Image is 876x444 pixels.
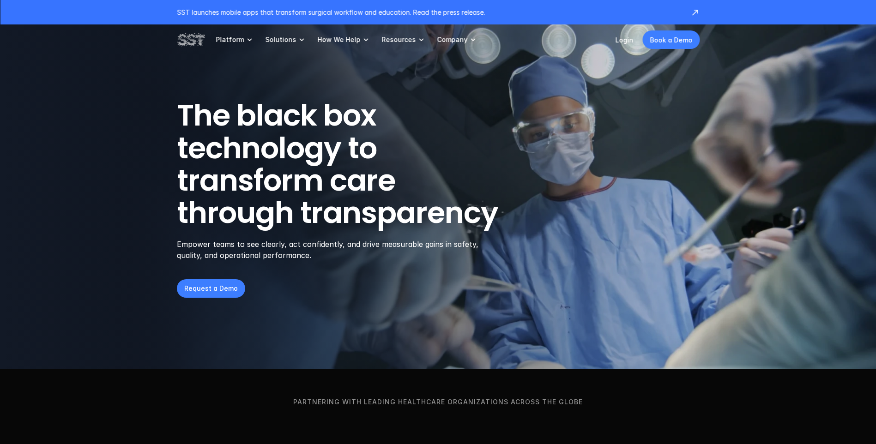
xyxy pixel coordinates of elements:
[177,99,543,229] h1: The black box technology to transform care through transparency
[317,36,360,44] p: How We Help
[184,283,238,293] p: Request a Demo
[216,36,244,44] p: Platform
[265,36,296,44] p: Solutions
[437,36,467,44] p: Company
[177,239,490,261] p: Empower teams to see clearly, act confidently, and drive measurable gains in safety, quality, and...
[650,35,692,45] p: Book a Demo
[642,30,700,49] a: Book a Demo
[16,397,860,407] p: Partnering with leading healthcare organizations across the globe
[177,32,205,48] img: SST logo
[177,279,245,298] a: Request a Demo
[615,36,633,44] a: Login
[177,7,681,17] p: SST launches mobile apps that transform surgical workflow and education. Read the press release.
[381,36,416,44] p: Resources
[216,24,254,55] a: Platform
